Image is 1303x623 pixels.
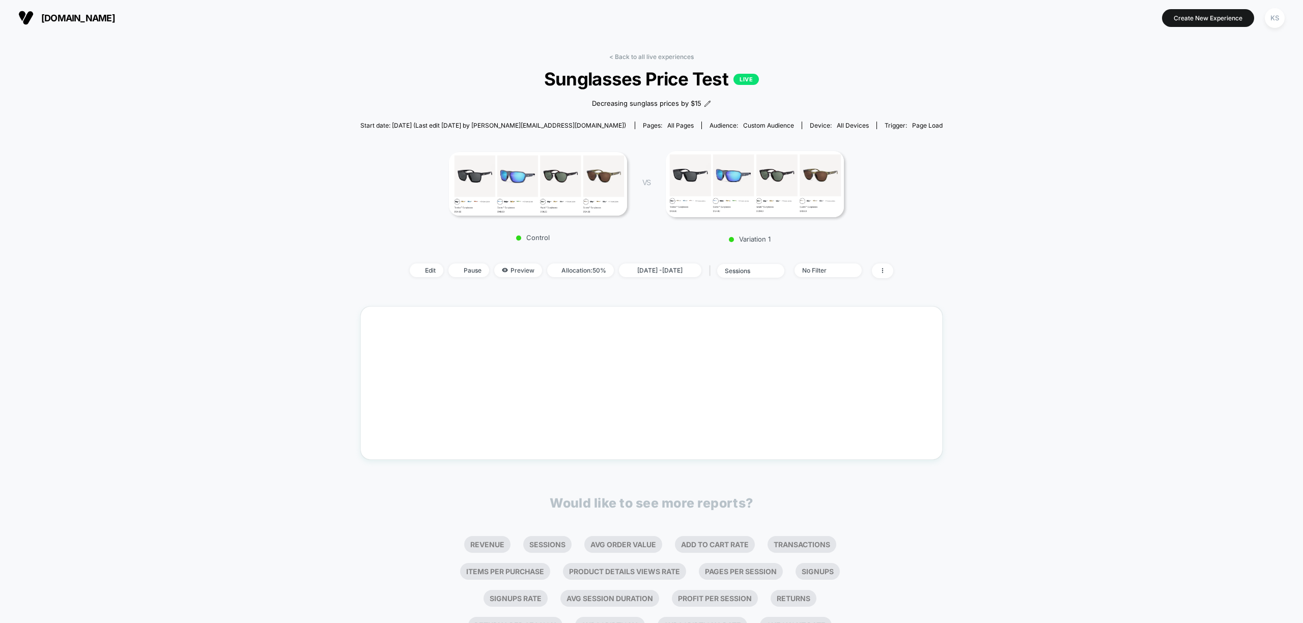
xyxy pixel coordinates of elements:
[768,536,836,553] li: Transactions
[885,122,943,129] div: Trigger:
[464,536,511,553] li: Revenue
[743,122,794,129] span: Custom Audience
[584,536,662,553] li: Avg Order Value
[666,151,844,217] img: Variation 1 main
[733,74,759,85] p: LIVE
[802,266,843,274] div: No Filter
[494,263,542,277] span: Preview
[675,536,755,553] li: Add To Cart Rate
[796,563,840,580] li: Signups
[609,53,694,61] a: < Back to all live experiences
[661,235,839,243] p: Variation 1
[15,10,118,26] button: [DOMAIN_NAME]
[710,122,794,129] div: Audience:
[448,263,489,277] span: Pause
[706,263,717,278] span: |
[484,590,548,607] li: Signups Rate
[667,122,694,129] span: all pages
[1162,9,1254,27] button: Create New Experience
[389,68,914,90] span: Sunglasses Price Test
[699,563,783,580] li: Pages Per Session
[642,178,650,187] span: VS
[550,495,753,511] p: Would like to see more reports?
[725,267,766,275] div: sessions
[592,99,701,109] span: Decreasing sunglass prices by $15
[449,152,627,216] img: Control main
[523,536,572,553] li: Sessions
[547,263,614,277] span: Allocation: 50%
[460,563,550,580] li: Items Per Purchase
[563,563,686,580] li: Product Details Views Rate
[912,122,943,129] span: Page Load
[410,263,443,277] span: Edit
[41,13,115,23] span: [DOMAIN_NAME]
[643,122,694,129] div: Pages:
[802,122,876,129] span: Device:
[771,590,816,607] li: Returns
[619,263,701,277] span: [DATE] - [DATE]
[672,590,758,607] li: Profit Per Session
[1265,8,1285,28] div: KS
[560,590,659,607] li: Avg Session Duration
[1262,8,1288,28] button: KS
[444,233,622,242] p: Control
[837,122,869,129] span: all devices
[18,10,34,25] img: Visually logo
[360,122,626,129] span: Start date: [DATE] (Last edit [DATE] by [PERSON_NAME][EMAIL_ADDRESS][DOMAIN_NAME])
